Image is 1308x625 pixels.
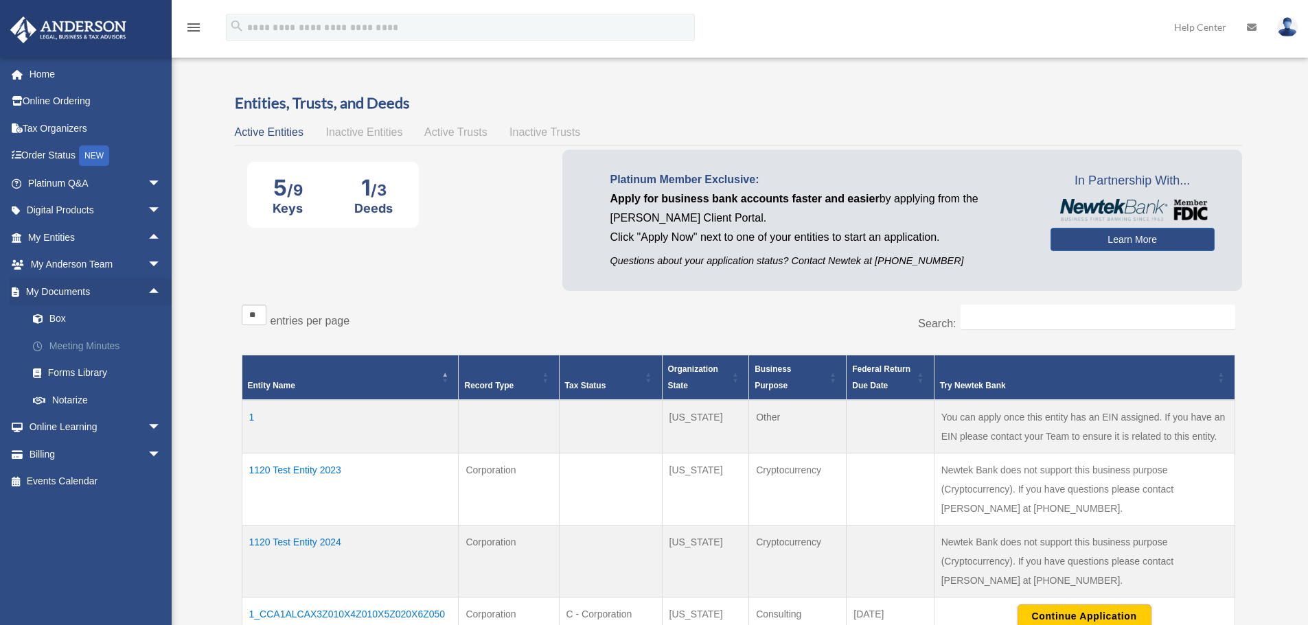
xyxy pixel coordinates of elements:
[354,174,393,201] div: 1
[662,355,749,401] th: Organization State: Activate to sort
[148,169,175,198] span: arrow_drop_down
[424,126,487,138] span: Active Trusts
[242,453,459,526] td: 1120 Test Entity 2023
[610,170,1030,189] p: Platinum Member Exclusive:
[662,453,749,526] td: [US_STATE]
[354,201,393,215] div: Deeds
[10,440,182,468] a: Billingarrow_drop_down
[1057,199,1208,221] img: NewtekBankLogoSM.png
[148,251,175,279] span: arrow_drop_down
[10,197,182,224] a: Digital Productsarrow_drop_down
[847,355,934,401] th: Federal Return Due Date: Activate to sort
[371,181,387,199] span: /3
[10,468,182,495] a: Events Calendar
[271,315,350,327] label: entries per page
[610,228,1030,247] p: Click "Apply Now" next to one of your entities to start an application.
[749,355,847,401] th: Business Purpose: Activate to sort
[668,364,718,390] span: Organization State
[934,400,1235,453] td: You can apply once this entity has an EIN assigned. If you have an EIN please contact your Team t...
[610,189,1030,228] p: by applying from the [PERSON_NAME] Client Portal.
[10,115,182,142] a: Tax Organizers
[148,278,175,306] span: arrow_drop_up
[749,400,847,453] td: Other
[749,526,847,598] td: Cryptocurrency
[459,453,559,526] td: Corporation
[10,224,175,251] a: My Entitiesarrow_drop_up
[1051,170,1215,192] span: In Partnership With...
[749,453,847,526] td: Cryptocurrency
[148,224,175,252] span: arrow_drop_up
[148,197,175,225] span: arrow_drop_down
[10,142,182,170] a: Order StatusNEW
[10,169,182,197] a: Platinum Q&Aarrow_drop_down
[559,355,662,401] th: Tax Status: Activate to sort
[19,359,182,387] a: Forms Library
[273,174,303,201] div: 5
[934,453,1235,526] td: Newtek Bank does not support this business purpose (Cryptocurrency). If you have questions please...
[459,526,559,598] td: Corporation
[6,16,130,43] img: Anderson Advisors Platinum Portal
[934,526,1235,598] td: Newtek Bank does not support this business purpose (Cryptocurrency). If you have questions please...
[185,19,202,36] i: menu
[235,126,303,138] span: Active Entities
[918,318,956,329] label: Search:
[148,440,175,469] span: arrow_drop_down
[287,181,303,199] span: /9
[610,252,1030,270] p: Questions about your application status? Contact Newtek at [PHONE_NUMBER]
[229,19,244,34] i: search
[19,305,182,333] a: Box
[242,526,459,598] td: 1120 Test Entity 2024
[242,400,459,453] td: 1
[79,145,109,166] div: NEW
[10,251,182,279] a: My Anderson Teamarrow_drop_down
[235,93,1242,114] h3: Entities, Trusts, and Deeds
[148,414,175,442] span: arrow_drop_down
[755,364,791,390] span: Business Purpose
[610,193,880,204] span: Apply for business bank accounts faster and easier
[185,24,202,36] a: menu
[565,381,606,390] span: Tax Status
[242,355,459,401] th: Entity Name: Activate to invert sorting
[464,381,514,390] span: Record Type
[10,60,182,88] a: Home
[248,381,295,390] span: Entity Name
[273,201,303,215] div: Keys
[10,88,182,115] a: Online Ordering
[1051,228,1215,251] a: Learn More
[934,355,1235,401] th: Try Newtek Bank : Activate to sort
[19,332,182,359] a: Meeting Minutes
[852,364,910,390] span: Federal Return Due Date
[10,414,182,441] a: Online Learningarrow_drop_down
[19,386,182,414] a: Notarize
[509,126,580,138] span: Inactive Trusts
[662,526,749,598] td: [US_STATE]
[325,126,402,138] span: Inactive Entities
[662,400,749,453] td: [US_STATE]
[1277,17,1298,37] img: User Pic
[940,377,1214,394] div: Try Newtek Bank
[10,278,182,305] a: My Documentsarrow_drop_up
[459,355,559,401] th: Record Type: Activate to sort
